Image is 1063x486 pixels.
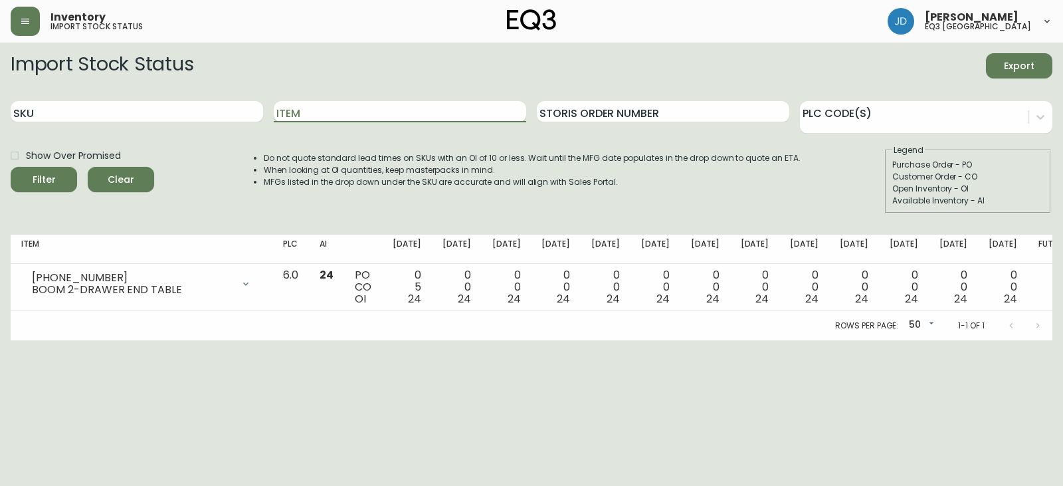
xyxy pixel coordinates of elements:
[11,235,272,264] th: Item
[741,269,769,305] div: 0 0
[581,235,630,264] th: [DATE]
[607,291,620,306] span: 24
[790,269,819,305] div: 0 0
[925,23,1031,31] h5: eq3 [GEOGRAPHIC_DATA]
[925,12,1018,23] span: [PERSON_NAME]
[355,269,371,305] div: PO CO
[50,23,143,31] h5: import stock status
[892,195,1044,207] div: Available Inventory - AI
[691,269,720,305] div: 0 0
[829,235,879,264] th: [DATE]
[892,183,1044,195] div: Open Inventory - OI
[888,8,914,35] img: 7c567ac048721f22e158fd313f7f0981
[98,172,144,188] span: Clear
[11,167,77,192] button: Filter
[309,235,344,264] th: AI
[706,291,720,306] span: 24
[26,149,121,163] span: Show Over Promised
[1004,291,1017,306] span: 24
[997,58,1042,74] span: Export
[32,272,233,284] div: [PHONE_NUMBER]
[954,291,967,306] span: 24
[264,176,801,188] li: MFGs listed in the drop down under the SKU are accurate and will align with Sales Portal.
[656,291,670,306] span: 24
[320,267,334,283] span: 24
[264,164,801,176] li: When looking at OI quantities, keep masterpacks in mind.
[840,269,868,305] div: 0 0
[393,269,421,305] div: 0 5
[442,269,471,305] div: 0 0
[32,284,233,296] div: BOOM 2-DRAWER END TABLE
[835,320,898,332] p: Rows per page:
[929,235,979,264] th: [DATE]
[879,235,929,264] th: [DATE]
[779,235,829,264] th: [DATE]
[939,269,968,305] div: 0 0
[591,269,620,305] div: 0 0
[492,269,521,305] div: 0 0
[904,314,937,336] div: 50
[432,235,482,264] th: [DATE]
[264,152,801,164] li: Do not quote standard lead times on SKUs with an OI of 10 or less. Wait until the MFG date popula...
[630,235,680,264] th: [DATE]
[892,171,1044,183] div: Customer Order - CO
[855,291,868,306] span: 24
[531,235,581,264] th: [DATE]
[541,269,570,305] div: 0 0
[890,269,918,305] div: 0 0
[958,320,985,332] p: 1-1 of 1
[986,53,1052,78] button: Export
[482,235,531,264] th: [DATE]
[730,235,780,264] th: [DATE]
[21,269,262,299] div: [PHONE_NUMBER]BOOM 2-DRAWER END TABLE
[382,235,432,264] th: [DATE]
[11,53,193,78] h2: Import Stock Status
[905,291,918,306] span: 24
[458,291,471,306] span: 24
[680,235,730,264] th: [DATE]
[557,291,570,306] span: 24
[892,159,1044,171] div: Purchase Order - PO
[508,291,521,306] span: 24
[408,291,421,306] span: 24
[978,235,1028,264] th: [DATE]
[507,9,556,31] img: logo
[50,12,106,23] span: Inventory
[88,167,154,192] button: Clear
[892,144,925,156] legend: Legend
[989,269,1017,305] div: 0 0
[805,291,819,306] span: 24
[272,264,309,311] td: 6.0
[355,291,366,306] span: OI
[641,269,670,305] div: 0 0
[272,235,309,264] th: PLC
[755,291,769,306] span: 24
